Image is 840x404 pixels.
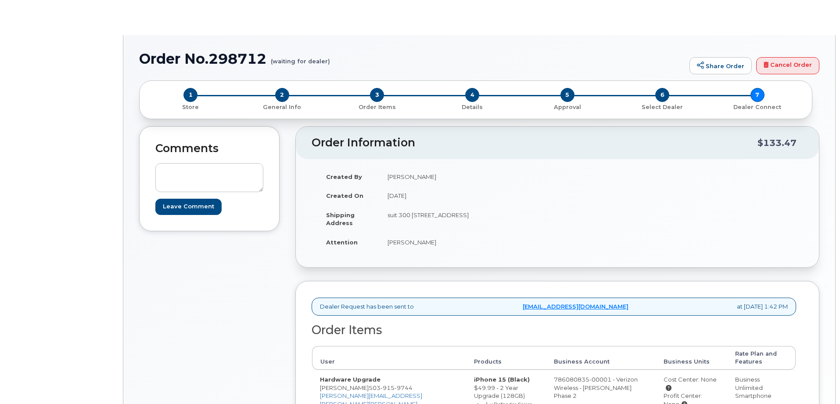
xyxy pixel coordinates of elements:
p: Store [150,103,231,111]
span: 2 [275,88,289,102]
div: $133.47 [757,135,797,151]
td: [DATE] [380,186,551,205]
a: Share Order [689,57,752,75]
span: 5 [560,88,574,102]
span: 1 [183,88,197,102]
small: (waiting for dealer) [271,51,330,65]
span: 915 [381,384,395,391]
a: 2 General Info [235,102,330,111]
p: General Info [238,103,327,111]
a: 6 Select Dealer [615,102,710,111]
a: 5 Approval [520,102,615,111]
strong: Attention [326,239,358,246]
h2: Order Items [312,324,796,337]
span: 9744 [395,384,413,391]
a: [EMAIL_ADDRESS][DOMAIN_NAME] [523,302,628,311]
th: Business Account [546,346,656,370]
th: Products [466,346,546,370]
td: suit 300 [STREET_ADDRESS] [380,205,551,233]
h2: Order Information [312,137,757,149]
th: Rate Plan and Features [727,346,796,370]
a: 1 Store [147,102,235,111]
strong: Created On [326,192,363,199]
td: [PERSON_NAME] [380,167,551,186]
th: User [312,346,466,370]
span: 6 [655,88,669,102]
strong: Created By [326,173,362,180]
span: 3 [370,88,384,102]
p: Order Items [333,103,421,111]
p: Approval [523,103,611,111]
input: Leave Comment [155,199,222,215]
p: Details [428,103,517,111]
td: [PERSON_NAME] [380,233,551,252]
a: 3 Order Items [330,102,425,111]
span: 503 [369,384,413,391]
div: Cost Center: None [664,375,719,392]
h2: Comments [155,142,263,155]
strong: iPhone 15 (Black) [474,376,530,383]
p: Select Dealer [618,103,707,111]
div: Dealer Request has been sent to at [DATE] 1:42 PM [312,298,796,316]
a: Cancel Order [756,57,819,75]
a: 4 Details [425,102,520,111]
strong: Shipping Address [326,211,355,227]
h1: Order No.298712 [139,51,685,66]
strong: Hardware Upgrade [320,376,381,383]
span: 4 [465,88,479,102]
th: Business Units [656,346,727,370]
